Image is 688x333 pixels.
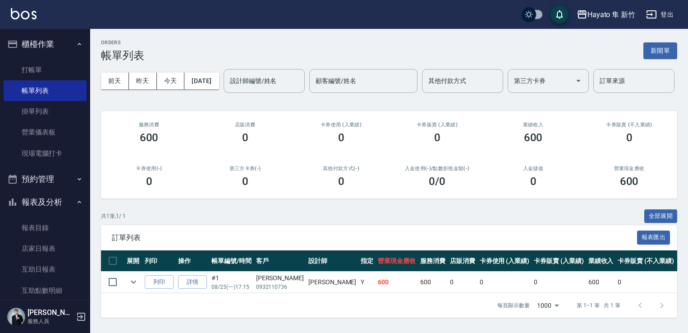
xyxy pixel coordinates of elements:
td: 0 [532,272,586,293]
th: 店販消費 [448,250,477,272]
th: 卡券販賣 (入業績) [532,250,586,272]
h2: 入金儲值 [496,166,570,171]
td: [PERSON_NAME] [306,272,358,293]
a: 報表匯出 [637,233,670,241]
h3: 600 [140,131,159,144]
p: 08/25 (一) 17:15 [211,283,252,291]
td: 0 [615,272,676,293]
a: 營業儀表板 [4,122,87,143]
h3: 0 [338,131,344,144]
button: save [550,5,569,23]
p: 共 1 筆, 1 / 1 [101,212,126,220]
th: 展開 [124,250,142,272]
td: 600 [418,272,448,293]
td: 0 [477,272,532,293]
img: Logo [11,8,37,19]
h3: 600 [524,131,543,144]
p: 每頁顯示數量 [497,301,530,310]
a: 帳單列表 [4,80,87,101]
h2: 第三方卡券(-) [208,166,282,171]
h3: 0 [626,131,633,144]
h2: 卡券使用 (入業績) [304,122,378,128]
td: 600 [586,272,616,293]
h3: 帳單列表 [101,49,144,62]
button: 全部展開 [644,209,678,223]
button: 昨天 [129,73,157,89]
h3: 0 [434,131,440,144]
th: 服務消費 [418,250,448,272]
button: 今天 [157,73,185,89]
span: 訂單列表 [112,233,637,242]
h3: 600 [620,175,639,188]
h3: 0 [242,131,248,144]
h2: 營業現金應收 [592,166,666,171]
th: 帳單編號/時間 [209,250,254,272]
button: 櫃檯作業 [4,32,87,56]
img: Person [7,308,25,326]
button: [DATE] [184,73,219,89]
th: 卡券販賣 (不入業績) [615,250,676,272]
h3: 0 /0 [429,175,445,188]
p: 第 1–1 筆 共 1 筆 [577,301,620,310]
h2: 業績收入 [496,122,570,128]
button: 登出 [642,6,677,23]
a: 互助點數明細 [4,280,87,301]
button: expand row [127,275,140,289]
h2: 卡券販賣 (不入業績) [592,122,666,128]
a: 掛單列表 [4,101,87,122]
h3: 服務消費 [112,122,186,128]
th: 列印 [142,250,176,272]
h3: 0 [338,175,344,188]
button: 新開單 [643,42,677,59]
button: 報表及分析 [4,190,87,214]
h5: [PERSON_NAME] [28,308,73,317]
td: Y [358,272,376,293]
td: 0 [448,272,477,293]
a: 店家日報表 [4,238,87,259]
a: 新開單 [643,46,677,55]
h2: 店販消費 [208,122,282,128]
button: 報表匯出 [637,231,670,245]
h3: 0 [242,175,248,188]
a: 報表目錄 [4,217,87,238]
h2: ORDERS [101,40,144,46]
h2: 其他付款方式(-) [304,166,378,171]
div: Hayato 隼 新竹 [587,9,635,20]
h3: 0 [530,175,537,188]
h3: 0 [146,175,152,188]
td: 600 [376,272,418,293]
button: Open [571,74,586,88]
th: 卡券使用 (入業績) [477,250,532,272]
h2: 卡券使用(-) [112,166,186,171]
th: 業績收入 [586,250,616,272]
th: 營業現金應收 [376,250,418,272]
a: 打帳單 [4,60,87,80]
th: 客戶 [254,250,306,272]
button: Hayato 隼 新竹 [573,5,639,24]
button: 前天 [101,73,129,89]
th: 操作 [176,250,209,272]
p: 0932110736 [256,283,304,291]
h2: 卡券販賣 (入業績) [400,122,474,128]
a: 現場電腦打卡 [4,143,87,164]
a: 詳情 [178,275,207,289]
button: 預約管理 [4,167,87,191]
th: 指定 [358,250,376,272]
p: 服務人員 [28,317,73,325]
div: [PERSON_NAME] [256,273,304,283]
th: 設計師 [306,250,358,272]
td: #1 [209,272,254,293]
div: 1000 [533,293,562,318]
a: 互助日報表 [4,259,87,280]
button: 列印 [145,275,174,289]
h2: 入金使用(-) /點數折抵金額(-) [400,166,474,171]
